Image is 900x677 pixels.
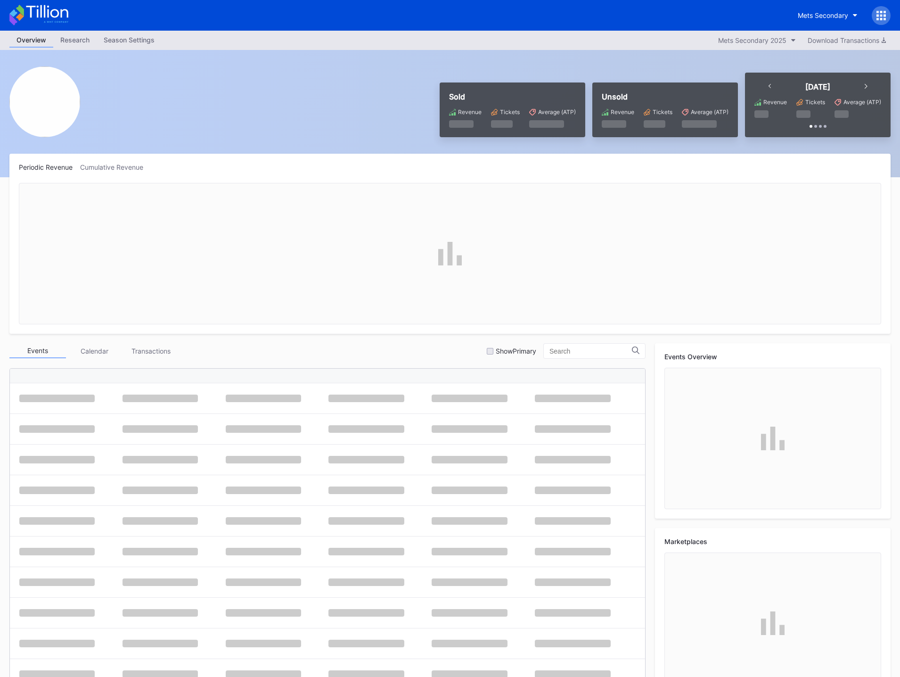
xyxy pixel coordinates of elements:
[449,92,576,101] div: Sold
[500,108,520,116] div: Tickets
[611,108,634,116] div: Revenue
[538,108,576,116] div: Average (ATP)
[763,99,787,106] div: Revenue
[66,344,123,358] div: Calendar
[664,353,881,361] div: Events Overview
[80,163,151,171] div: Cumulative Revenue
[691,108,728,116] div: Average (ATP)
[664,537,881,545] div: Marketplaces
[9,33,53,48] a: Overview
[9,344,66,358] div: Events
[803,34,891,47] button: Download Transactions
[798,11,848,19] div: Mets Secondary
[496,347,536,355] div: Show Primary
[718,36,786,44] div: Mets Secondary 2025
[97,33,162,48] a: Season Settings
[805,99,825,106] div: Tickets
[53,33,97,47] div: Research
[808,36,886,44] div: Download Transactions
[791,7,865,24] button: Mets Secondary
[53,33,97,48] a: Research
[805,82,830,91] div: [DATE]
[97,33,162,47] div: Season Settings
[19,163,80,171] div: Periodic Revenue
[602,92,728,101] div: Unsold
[458,108,482,116] div: Revenue
[653,108,672,116] div: Tickets
[713,34,801,47] button: Mets Secondary 2025
[123,344,179,358] div: Transactions
[843,99,881,106] div: Average (ATP)
[549,347,632,355] input: Search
